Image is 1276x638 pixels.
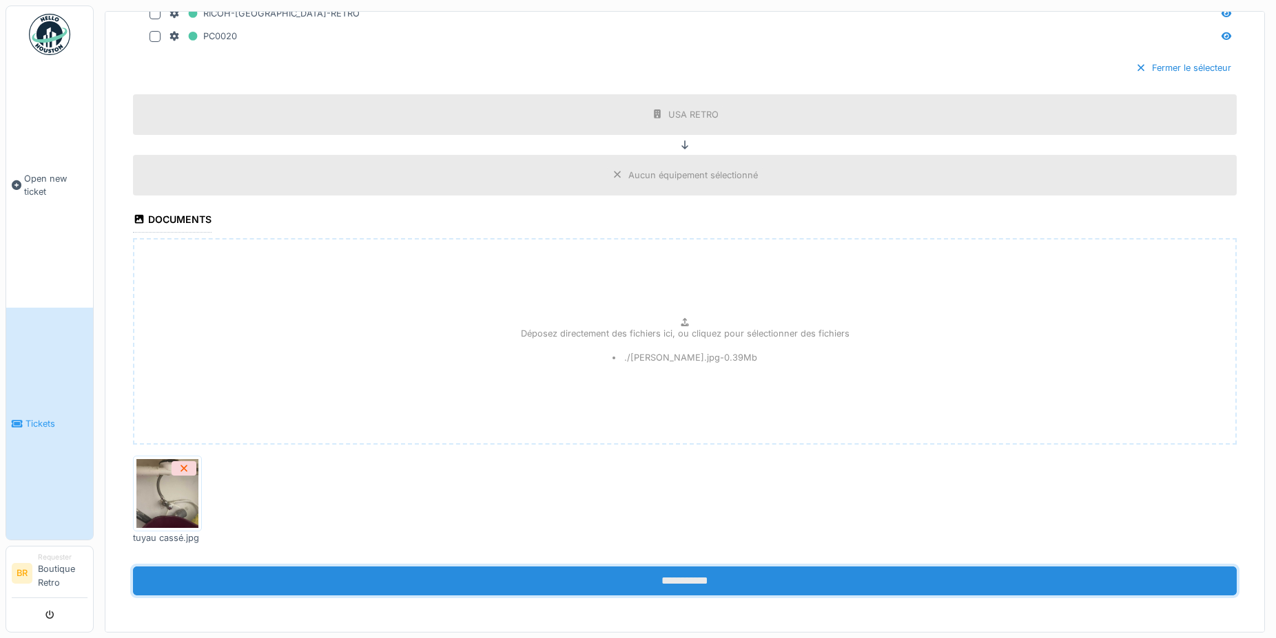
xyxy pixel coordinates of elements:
li: ./[PERSON_NAME].jpg - 0.39 Mb [613,351,758,364]
div: Documents [133,209,212,233]
li: BR [12,563,32,584]
span: Tickets [25,417,88,430]
div: tuyau cassé.jpg [133,531,202,544]
p: Déposez directement des fichiers ici, ou cliquez pour sélectionner des fichiers [521,327,850,340]
a: BR RequesterBoutique Retro [12,552,88,598]
div: Aucun équipement sélectionné [628,169,758,182]
img: snj8bs0pemzx8q8he1k8npl99dmr [136,459,198,528]
div: RICOH-[GEOGRAPHIC_DATA]-RETRO [169,5,360,22]
div: Requester [38,552,88,562]
div: PC0020 [169,28,237,45]
div: Fermer le sélecteur [1130,59,1237,77]
a: Open new ticket [6,63,93,308]
li: Boutique Retro [38,552,88,595]
div: USA RETRO [668,108,719,121]
img: Badge_color-CXgf-gQk.svg [29,14,70,55]
a: Tickets [6,308,93,540]
span: Open new ticket [24,172,88,198]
